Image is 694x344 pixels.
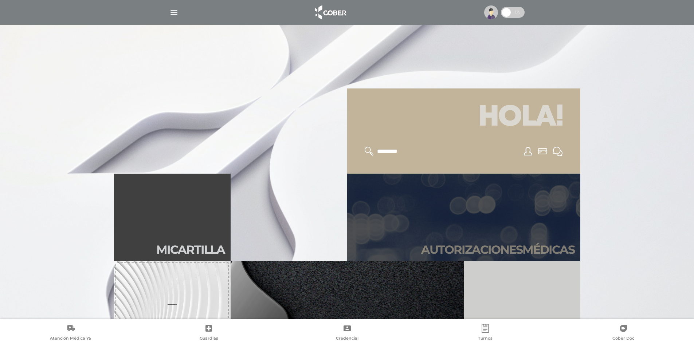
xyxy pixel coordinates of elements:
span: Atención Médica Ya [50,336,91,342]
a: Cober Doc [554,324,693,343]
img: profile-placeholder.svg [484,5,498,19]
h2: Autori zaciones médicas [421,243,575,257]
span: Turnos [478,336,493,342]
a: Atención Médica Ya [1,324,140,343]
a: Turnos [416,324,554,343]
a: Credencial [278,324,416,343]
span: Credencial [336,336,358,342]
a: Guardias [140,324,278,343]
a: Micartilla [114,174,231,261]
img: Cober_menu-lines-white.svg [169,8,179,17]
a: Autorizacionesmédicas [347,174,580,261]
span: Cober Doc [612,336,634,342]
img: logo_cober_home-white.png [311,4,349,21]
span: Guardias [200,336,218,342]
h2: Mi car tilla [156,243,225,257]
h1: Hola! [356,97,572,138]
